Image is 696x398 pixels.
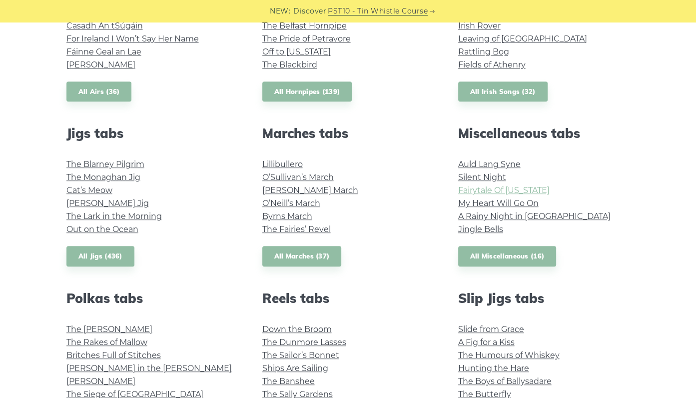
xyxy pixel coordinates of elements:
h2: Marches tabs [262,125,434,141]
a: Byrns March [262,211,312,221]
a: Fáinne Geal an Lae [66,47,141,56]
a: [PERSON_NAME] Jig [66,198,149,208]
a: Jingle Bells [458,224,503,234]
a: The Lark in the Morning [66,211,162,221]
h2: Miscellaneous tabs [458,125,630,141]
a: The Sailor’s Bonnet [262,350,339,360]
a: All Hornpipes (139) [262,81,352,102]
a: A Rainy Night in [GEOGRAPHIC_DATA] [458,211,611,221]
a: [PERSON_NAME] [66,60,135,69]
a: Silent Night [458,172,506,182]
a: Cat’s Meow [66,185,112,195]
a: All Marches (37) [262,246,342,266]
a: The Blackbird [262,60,317,69]
span: Discover [293,5,326,17]
a: Leaving of [GEOGRAPHIC_DATA] [458,34,587,43]
a: The Belfast Hornpipe [262,21,347,30]
a: The Boys of Ballysadare [458,376,552,386]
a: Britches Full of Stitches [66,350,161,360]
a: All Irish Songs (32) [458,81,548,102]
h2: Reels tabs [262,290,434,306]
h2: Jigs tabs [66,125,238,141]
h2: Slip Jigs tabs [458,290,630,306]
span: NEW: [270,5,290,17]
a: A Fig for a Kiss [458,337,515,347]
a: The Blarney Pilgrim [66,159,144,169]
a: [PERSON_NAME] March [262,185,358,195]
a: Lillibullero [262,159,303,169]
a: All Airs (36) [66,81,132,102]
a: The Rakes of Mallow [66,337,147,347]
a: Fairytale Of [US_STATE] [458,185,550,195]
a: Auld Lang Syne [458,159,521,169]
a: O’Sullivan’s March [262,172,334,182]
a: My Heart Will Go On [458,198,539,208]
a: Rattling Bog [458,47,509,56]
h2: Polkas tabs [66,290,238,306]
a: Down the Broom [262,324,332,334]
a: Casadh An tSúgáin [66,21,143,30]
a: Irish Rover [458,21,501,30]
a: Fields of Athenry [458,60,526,69]
a: Off to [US_STATE] [262,47,331,56]
a: Ships Are Sailing [262,363,328,373]
a: All Miscellaneous (16) [458,246,557,266]
a: Slide from Grace [458,324,524,334]
a: [PERSON_NAME] [66,376,135,386]
a: PST10 - Tin Whistle Course [328,5,428,17]
a: The Fairies’ Revel [262,224,331,234]
a: The Humours of Whiskey [458,350,560,360]
a: [PERSON_NAME] in the [PERSON_NAME] [66,363,232,373]
a: The Monaghan Jig [66,172,140,182]
a: All Jigs (436) [66,246,134,266]
a: The Dunmore Lasses [262,337,346,347]
a: For Ireland I Won’t Say Her Name [66,34,199,43]
a: The [PERSON_NAME] [66,324,152,334]
a: Hunting the Hare [458,363,529,373]
a: The Pride of Petravore [262,34,351,43]
a: Out on the Ocean [66,224,138,234]
a: The Banshee [262,376,315,386]
a: O’Neill’s March [262,198,320,208]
